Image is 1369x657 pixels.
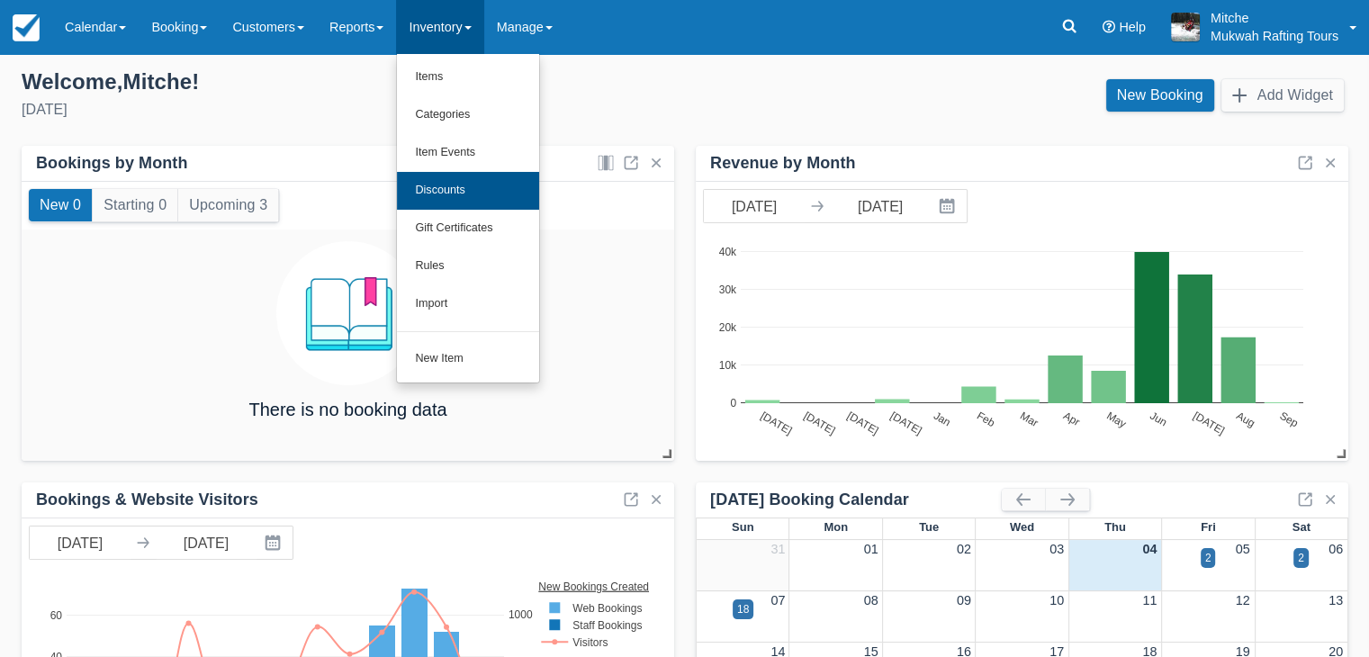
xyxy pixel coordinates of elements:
span: Wed [1010,520,1034,534]
a: New Item [397,340,539,378]
a: 02 [957,542,971,556]
a: 07 [770,593,785,607]
button: New 0 [29,189,92,221]
div: Bookings & Website Visitors [36,490,258,510]
button: Upcoming 3 [178,189,278,221]
div: 18 [737,601,749,617]
a: Import [397,285,539,323]
img: booking.png [276,241,420,385]
button: Interact with the calendar and add the check-in date for your trip. [931,190,967,222]
span: Thu [1104,520,1126,534]
span: Sat [1292,520,1310,534]
a: 12 [1236,593,1250,607]
a: Gift Certificates [397,210,539,247]
input: Start Date [30,526,131,559]
a: Discounts [397,172,539,210]
i: Help [1103,21,1115,33]
div: Bookings by Month [36,153,188,174]
button: Starting 0 [93,189,177,221]
a: Categories [397,96,539,134]
div: Revenue by Month [710,153,855,174]
input: End Date [156,526,257,559]
div: [DATE] [22,99,671,121]
a: 09 [957,593,971,607]
ul: Inventory [396,54,540,383]
input: End Date [830,190,931,222]
a: 11 [1142,593,1157,607]
text: New Bookings Created [538,580,649,592]
span: Fri [1201,520,1216,534]
input: Start Date [704,190,805,222]
span: Mon [824,520,848,534]
a: Item Events [397,134,539,172]
div: 2 [1205,550,1211,566]
a: 13 [1328,593,1343,607]
div: Welcome , Mitche ! [22,68,671,95]
a: Rules [397,247,539,285]
a: 03 [1049,542,1064,556]
a: 31 [770,542,785,556]
div: [DATE] Booking Calendar [710,490,1002,510]
span: Tue [919,520,939,534]
a: 06 [1328,542,1343,556]
img: A1 [1171,13,1200,41]
img: checkfront-main-nav-mini-logo.png [13,14,40,41]
span: Help [1119,20,1146,34]
a: Items [397,58,539,96]
a: 05 [1236,542,1250,556]
button: Interact with the calendar and add the check-in date for your trip. [257,526,293,559]
a: 08 [864,593,878,607]
span: Sun [732,520,753,534]
button: Add Widget [1221,79,1344,112]
a: New Booking [1106,79,1214,112]
p: Mukwah Rafting Tours [1211,27,1338,45]
a: 01 [864,542,878,556]
p: Mitche [1211,9,1338,27]
h4: There is no booking data [248,400,446,419]
a: 10 [1049,593,1064,607]
div: 2 [1298,550,1304,566]
a: 04 [1142,542,1157,556]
